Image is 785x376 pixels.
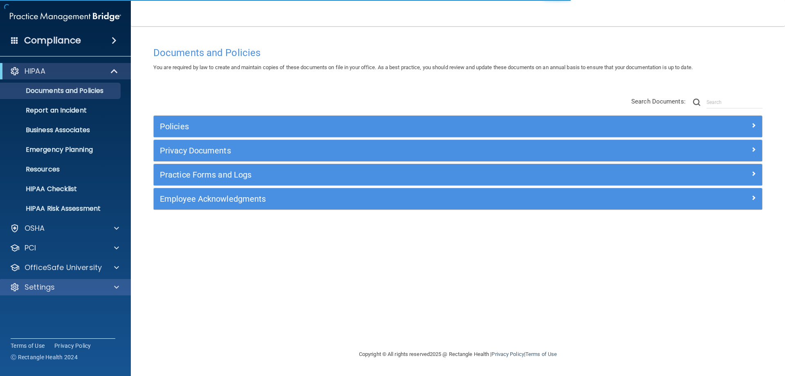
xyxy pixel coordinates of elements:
a: Privacy Policy [54,342,91,350]
a: OSHA [10,223,119,233]
div: Copyright © All rights reserved 2025 @ Rectangle Health | | [309,341,607,367]
p: HIPAA Risk Assessment [5,205,117,213]
p: HIPAA [25,66,45,76]
h5: Practice Forms and Logs [160,170,604,179]
a: Terms of Use [11,342,45,350]
h5: Employee Acknowledgments [160,194,604,203]
span: You are required by law to create and maintain copies of these documents on file in your office. ... [153,64,693,70]
a: HIPAA [10,66,119,76]
h5: Policies [160,122,604,131]
a: Privacy Documents [160,144,756,157]
a: Terms of Use [525,351,557,357]
p: Settings [25,282,55,292]
a: Employee Acknowledgments [160,192,756,205]
p: Documents and Policies [5,87,117,95]
p: PCI [25,243,36,253]
p: Emergency Planning [5,146,117,154]
a: OfficeSafe University [10,263,119,272]
span: Ⓒ Rectangle Health 2024 [11,353,78,361]
a: Practice Forms and Logs [160,168,756,181]
a: Privacy Policy [491,351,524,357]
h4: Documents and Policies [153,47,763,58]
img: PMB logo [10,9,121,25]
p: Resources [5,165,117,173]
iframe: Drift Widget Chat Controller [644,318,775,351]
p: Business Associates [5,126,117,134]
a: PCI [10,243,119,253]
p: Report an Incident [5,106,117,115]
p: HIPAA Checklist [5,185,117,193]
h4: Compliance [24,35,81,46]
h5: Privacy Documents [160,146,604,155]
p: OSHA [25,223,45,233]
img: ic-search.3b580494.png [693,99,700,106]
a: Policies [160,120,756,133]
p: OfficeSafe University [25,263,102,272]
a: Settings [10,282,119,292]
span: Search Documents: [631,98,686,105]
input: Search [706,96,763,108]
